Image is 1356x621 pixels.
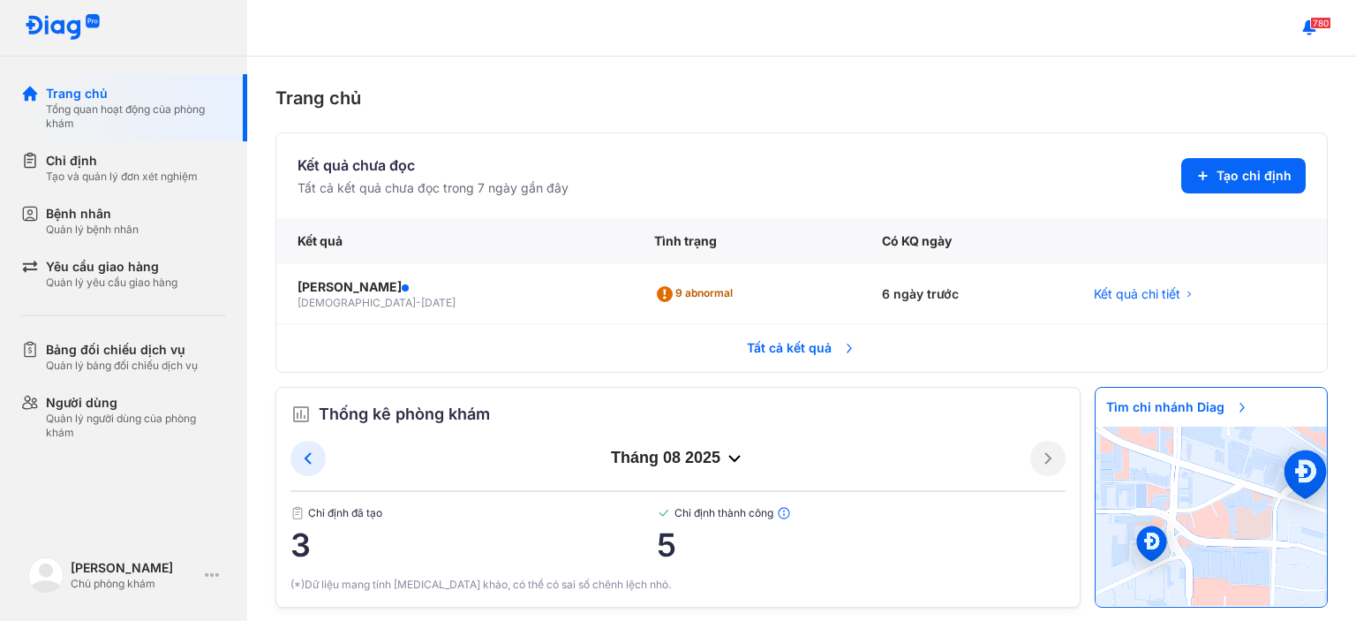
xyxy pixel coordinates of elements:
div: Quản lý bảng đối chiếu dịch vụ [46,359,198,373]
span: Tạo chỉ định [1217,167,1292,185]
div: 9 abnormal [654,280,740,308]
div: Bảng đối chiếu dịch vụ [46,341,198,359]
span: Kết quả chi tiết [1094,285,1180,303]
div: (*)Dữ liệu mang tính [MEDICAL_DATA] khảo, có thể có sai số chênh lệch nhỏ. [290,577,1066,593]
div: Quản lý người dùng của phòng khám [46,412,226,440]
img: order.5a6da16c.svg [290,404,312,425]
div: Trang chủ [46,85,226,102]
div: Bệnh nhân [46,205,139,223]
span: Thống kê phòng khám [319,402,490,427]
div: Tổng quan hoạt động của phòng khám [46,102,226,131]
span: [DEMOGRAPHIC_DATA] [298,296,416,309]
img: checked-green.01cc79e0.svg [657,506,671,520]
div: Trang chủ [275,85,1328,111]
span: Tìm chi nhánh Diag [1096,388,1260,427]
div: Tất cả kết quả chưa đọc trong 7 ngày gần đây [298,179,569,197]
div: Quản lý yêu cầu giao hàng [46,276,177,290]
button: Tạo chỉ định [1181,158,1306,193]
div: Yêu cầu giao hàng [46,258,177,276]
div: Chỉ định [46,152,198,170]
div: [PERSON_NAME] [71,559,198,577]
span: - [416,296,421,309]
div: Chủ phòng khám [71,577,198,591]
div: Kết quả [276,218,633,264]
span: Chỉ định thành công [657,506,1066,520]
span: Chỉ định đã tạo [290,506,657,520]
img: logo [25,14,101,42]
div: [PERSON_NAME] [298,278,612,296]
div: tháng 08 2025 [326,448,1030,469]
span: Tất cả kết quả [736,329,867,367]
span: 3 [290,527,657,563]
img: logo [28,557,64,593]
div: Tình trạng [633,218,861,264]
span: 780 [1310,17,1331,29]
div: Có KQ ngày [861,218,1073,264]
div: Người dùng [46,394,226,412]
div: Quản lý bệnh nhân [46,223,139,237]
div: 6 ngày trước [861,264,1073,325]
span: [DATE] [421,296,456,309]
div: Tạo và quản lý đơn xét nghiệm [46,170,198,184]
span: 5 [657,527,1066,563]
img: document.50c4cfd0.svg [290,506,305,520]
img: info.7e716105.svg [777,506,791,520]
div: Kết quả chưa đọc [298,155,569,176]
